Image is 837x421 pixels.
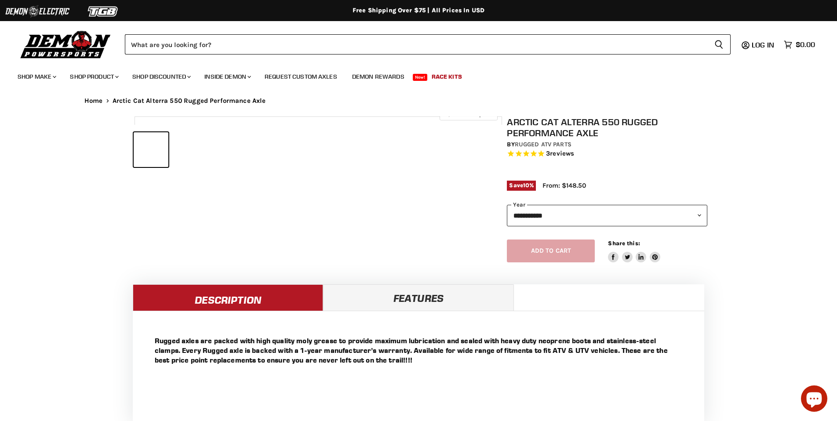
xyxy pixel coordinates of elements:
a: Shop Discounted [126,68,196,86]
img: Demon Electric Logo 2 [4,3,70,20]
select: year [507,205,707,226]
span: 10 [523,182,529,189]
form: Product [125,34,731,54]
img: TGB Logo 2 [70,3,136,20]
a: Shop Make [11,68,62,86]
a: Home [84,97,103,105]
a: Demon Rewards [346,68,411,86]
h1: Arctic Cat Alterra 550 Rugged Performance Axle [507,116,707,138]
span: 3 reviews [546,150,574,158]
span: reviews [550,150,574,158]
a: Log in [748,41,779,49]
a: Inside Demon [198,68,256,86]
button: Search [707,34,731,54]
inbox-online-store-chat: Shopify online store chat [798,385,830,414]
ul: Main menu [11,64,813,86]
div: Free Shipping Over $75 | All Prices In USD [67,7,770,15]
button: Arctic Cat Alterra 550 Rugged Performance Axle thumbnail [246,132,280,167]
a: Rugged ATV Parts [515,141,571,148]
button: Arctic Cat Alterra 550 Rugged Performance Axle thumbnail [171,132,206,167]
span: From: $148.50 [542,181,586,189]
span: Save % [507,181,536,190]
span: Log in [752,40,774,49]
a: Request Custom Axles [258,68,344,86]
nav: Breadcrumbs [67,97,770,105]
img: Demon Powersports [18,29,114,60]
span: New! [413,74,428,81]
a: $0.00 [779,38,819,51]
a: Race Kits [425,68,469,86]
button: Arctic Cat Alterra 550 Rugged Performance Axle thumbnail [134,132,168,167]
aside: Share this: [608,240,660,263]
button: Arctic Cat Alterra 550 Rugged Performance Axle thumbnail [208,132,243,167]
a: Features [323,284,513,311]
a: Shop Product [63,68,124,86]
a: Description [133,284,323,311]
span: $0.00 [796,40,815,49]
span: Arctic Cat Alterra 550 Rugged Performance Axle [113,97,266,105]
p: Rugged axles are packed with high quality moly grease to provide maximum lubrication and sealed w... [155,336,682,365]
div: by [507,140,707,149]
input: Search [125,34,707,54]
span: Click to expand [444,111,493,117]
span: Rated 5.0 out of 5 stars 3 reviews [507,149,707,159]
span: Share this: [608,240,640,247]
